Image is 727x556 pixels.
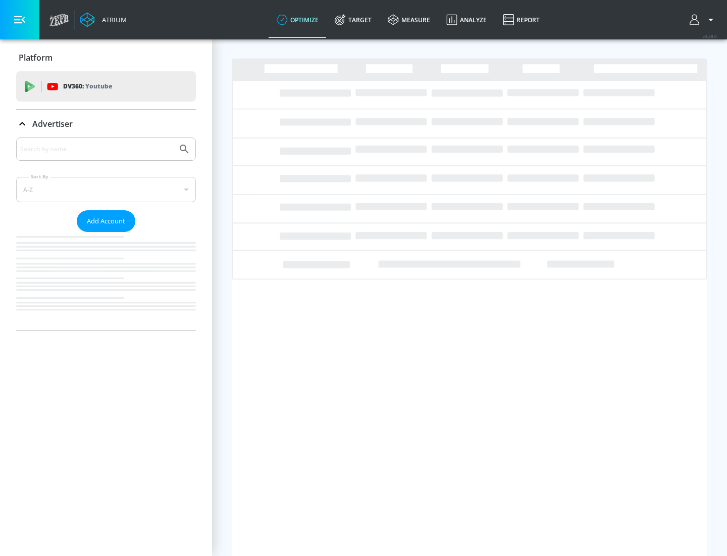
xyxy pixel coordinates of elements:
button: Add Account [77,210,135,232]
div: Atrium [98,15,127,24]
div: Platform [16,43,196,72]
nav: list of Advertiser [16,232,196,330]
p: DV360: [63,81,112,92]
div: A-Z [16,177,196,202]
a: Analyze [438,2,495,38]
div: Advertiser [16,110,196,138]
a: Atrium [80,12,127,27]
span: v 4.28.0 [703,33,717,39]
input: Search by name [20,143,173,156]
a: Target [327,2,380,38]
label: Sort By [29,173,50,180]
div: DV360: Youtube [16,71,196,102]
span: Add Account [87,215,125,227]
a: Report [495,2,548,38]
div: Advertiser [16,137,196,330]
p: Youtube [85,81,112,91]
a: measure [380,2,438,38]
p: Platform [19,52,53,63]
p: Advertiser [32,118,73,129]
a: optimize [269,2,327,38]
